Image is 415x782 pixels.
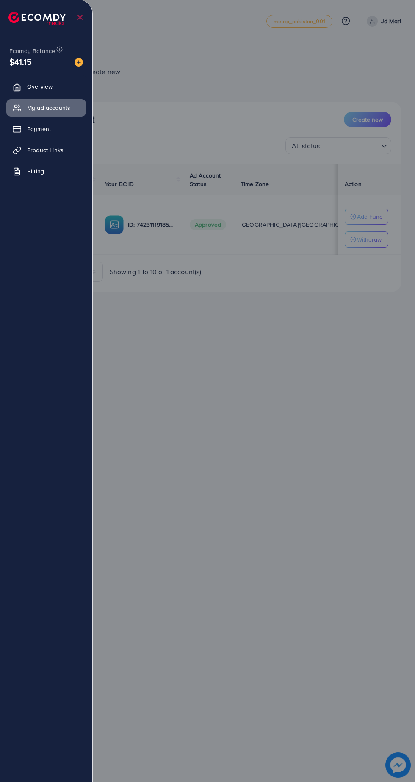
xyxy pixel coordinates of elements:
[27,146,64,154] span: Product Links
[6,99,86,116] a: My ad accounts
[27,167,44,175] span: Billing
[8,12,66,25] img: logo
[6,120,86,137] a: Payment
[6,163,86,180] a: Billing
[27,82,53,91] span: Overview
[6,78,86,95] a: Overview
[9,47,55,55] span: Ecomdy Balance
[6,142,86,159] a: Product Links
[27,103,70,112] span: My ad accounts
[75,58,83,67] img: image
[27,125,51,133] span: Payment
[9,56,32,68] span: $41.15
